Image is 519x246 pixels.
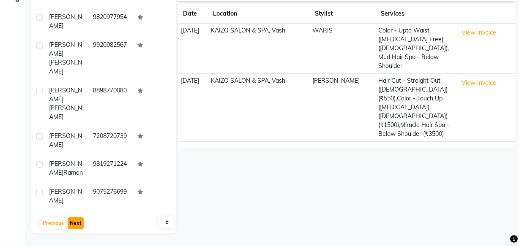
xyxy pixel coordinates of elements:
[49,13,82,30] span: [PERSON_NAME]
[88,182,132,210] td: 9075276699
[88,154,132,182] td: 9819271224
[376,24,455,74] td: Color - Upto Waist ([MEDICAL_DATA] Free) ([DEMOGRAPHIC_DATA]),Mud Hair Spa - Below Shoulder
[310,73,376,141] td: [PERSON_NAME]
[178,24,208,74] td: [DATE]
[88,127,132,154] td: 7208720739
[458,76,500,89] button: View Invoice
[376,73,455,141] td: Hair Cut - Straight Out ([DEMOGRAPHIC_DATA]) (₹550),Color - Touch Up ([MEDICAL_DATA]) ([DEMOGRAPH...
[49,87,82,103] span: [PERSON_NAME]
[63,169,83,176] span: Raman
[88,8,132,35] td: 9820977954
[49,59,82,75] span: [PERSON_NAME]
[310,24,376,74] td: WARIS
[49,160,82,176] span: [PERSON_NAME]
[88,35,132,81] td: 9920982567
[41,217,66,229] button: Previous
[49,132,82,149] span: [PERSON_NAME]
[49,41,82,57] span: [PERSON_NAME]
[208,4,310,24] th: Location
[49,188,82,204] span: [PERSON_NAME]
[88,81,132,127] td: 8898770080
[178,73,208,141] td: [DATE]
[310,4,376,24] th: Stylist
[178,4,208,24] th: Date
[376,4,455,24] th: Services
[68,217,84,229] button: Next
[49,104,82,121] span: [PERSON_NAME]
[458,26,500,39] button: View Invoice
[208,24,310,74] td: KAIZO SALON & SPA, Vashi
[208,73,310,141] td: KAIZO SALON & SPA, Vashi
